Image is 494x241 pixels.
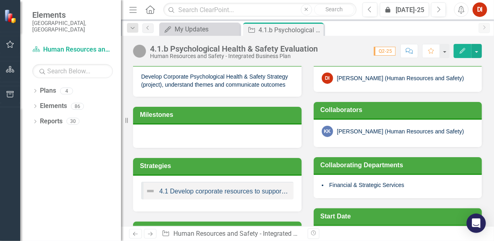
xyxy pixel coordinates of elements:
[175,24,238,34] div: My Updates
[60,87,73,94] div: 4
[337,74,464,82] div: [PERSON_NAME] (Human Resources and Safety)
[321,212,478,220] h3: Start Date
[150,44,318,53] div: 4.1.b Psychological Health & Safety Evaluation
[146,186,155,196] img: Not Defined
[383,5,427,15] div: [DATE]-25
[258,25,322,35] div: 4.1.b Psychological Health & Safety Evaluation
[322,73,333,84] div: DI
[150,53,318,59] div: Human Resources and Safety - Integrated Business Plan
[322,126,333,137] div: KK
[133,45,146,58] img: Not Started
[161,24,238,34] a: My Updates
[163,3,356,17] input: Search ClearPoint...
[321,106,478,114] h3: Collaborators
[40,86,56,96] a: Plans
[32,10,113,20] span: Elements
[140,226,298,233] h3: Tags
[173,230,334,237] a: Human Resources and Safety - Integrated Business Plan
[162,229,301,239] div: » »
[380,2,429,17] button: [DATE]-25
[329,182,404,188] span: Financial & Strategic Services
[321,161,478,169] h3: Collaborating Departments
[4,9,18,23] img: ClearPoint Strategy
[32,45,113,54] a: Human Resources and Safety - Integrated Business Plan
[140,111,298,118] h3: Milestones
[325,6,343,12] span: Search
[71,103,84,110] div: 86
[32,20,113,33] small: [GEOGRAPHIC_DATA], [GEOGRAPHIC_DATA]
[159,188,312,195] a: 4.1 Develop corporate resources to support resiliency
[40,102,67,111] a: Elements
[140,162,298,170] h3: Strategies
[374,47,396,56] span: Q2-25
[141,73,288,88] span: Develop Corporate Psychological Health & Safety Strategy (project), understand themes and communi...
[314,4,354,15] button: Search
[40,117,63,126] a: Reports
[467,214,486,233] div: Open Intercom Messenger
[473,2,487,17] button: DI
[32,64,113,78] input: Search Below...
[67,118,79,125] div: 30
[337,127,464,135] div: [PERSON_NAME] (Human Resources and Safety)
